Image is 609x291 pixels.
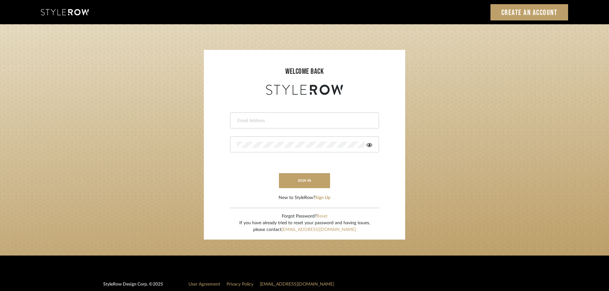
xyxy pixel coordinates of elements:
div: Forgot Password? [239,213,370,220]
a: Privacy Policy [227,282,253,287]
button: sign in [279,173,330,188]
div: New to StyleRow? [279,195,330,201]
a: User Agreement [189,282,220,287]
div: If you have already tried to reset your password and having issues, please contact [239,220,370,233]
a: Create an Account [490,4,568,20]
button: Reset [317,213,328,220]
div: welcome back [210,66,399,77]
button: Sign Up [315,195,330,201]
a: [EMAIL_ADDRESS][DOMAIN_NAME] [281,227,356,232]
input: Email Address [237,118,371,124]
a: [EMAIL_ADDRESS][DOMAIN_NAME] [260,282,334,287]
